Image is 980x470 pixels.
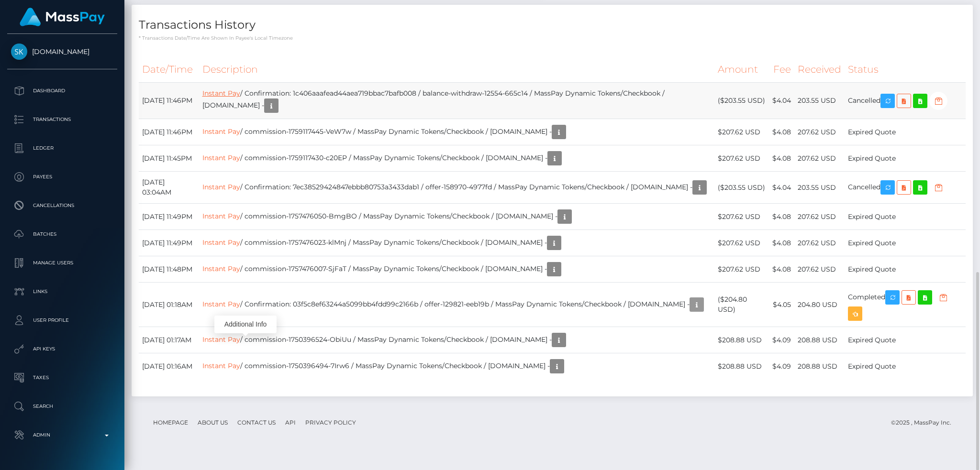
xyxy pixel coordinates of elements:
a: Instant Pay [202,153,240,162]
td: [DATE] 11:46PM [139,119,199,145]
td: Expired Quote [845,145,966,172]
td: 207.62 USD [794,145,845,172]
td: / commission-1757476007-SjFaT / MassPay Dynamic Tokens/Checkbook / [DOMAIN_NAME] - [199,256,714,283]
p: Batches [11,227,113,241]
td: [DATE] 11:46PM [139,83,199,119]
a: Admin [7,423,117,447]
td: $4.08 [769,256,794,283]
a: Transactions [7,108,117,131]
td: Cancelled [845,83,966,119]
td: [DATE] 11:49PM [139,230,199,256]
td: ($203.55 USD) [714,83,769,119]
p: Ledger [11,141,113,155]
td: $207.62 USD [714,119,769,145]
p: Cancellations [11,198,113,213]
td: 207.62 USD [794,256,845,283]
td: ($204.80 USD) [714,283,769,327]
td: $4.09 [769,353,794,380]
a: User Profile [7,308,117,332]
a: Instant Pay [202,238,240,247]
td: $207.62 USD [714,145,769,172]
a: Homepage [149,415,192,430]
div: © 2025 , MassPay Inc. [891,417,958,428]
span: [DOMAIN_NAME] [7,47,117,56]
td: 203.55 USD [794,83,845,119]
td: $4.08 [769,145,794,172]
p: Links [11,284,113,299]
td: $208.88 USD [714,327,769,353]
p: Search [11,399,113,414]
a: Batches [7,222,117,246]
a: Instant Pay [202,335,240,344]
a: Cancellations [7,194,117,218]
td: $207.62 USD [714,256,769,283]
a: Instant Pay [202,264,240,273]
td: / Confirmation: 1c406aaafead44aea719bbac7bafb008 / balance-withdraw-12554-665c14 / MassPay Dynami... [199,83,714,119]
a: Instant Pay [202,183,240,191]
td: 203.55 USD [794,172,845,204]
a: Search [7,394,117,418]
td: [DATE] 11:48PM [139,256,199,283]
td: [DATE] 11:49PM [139,204,199,230]
p: API Keys [11,342,113,356]
a: Instant Pay [202,127,240,136]
td: Expired Quote [845,119,966,145]
td: $208.88 USD [714,353,769,380]
p: Dashboard [11,84,113,98]
td: Cancelled [845,172,966,204]
a: API [281,415,300,430]
td: $4.08 [769,204,794,230]
th: Status [845,56,966,83]
td: $4.04 [769,172,794,204]
th: Received [794,56,845,83]
td: [DATE] 01:18AM [139,283,199,327]
th: Description [199,56,714,83]
td: 208.88 USD [794,353,845,380]
a: About Us [194,415,232,430]
a: Dashboard [7,79,117,103]
td: 207.62 USD [794,204,845,230]
td: / commission-1757476050-BmgBO / MassPay Dynamic Tokens/Checkbook / [DOMAIN_NAME] - [199,204,714,230]
a: Instant Pay [202,361,240,370]
td: / commission-1750396524-ObiUu / MassPay Dynamic Tokens/Checkbook / [DOMAIN_NAME] - [199,327,714,353]
a: Links [7,280,117,304]
td: 207.62 USD [794,230,845,256]
td: / commission-1750396494-7Irw6 / MassPay Dynamic Tokens/Checkbook / [DOMAIN_NAME] - [199,353,714,380]
th: Fee [769,56,794,83]
td: Expired Quote [845,327,966,353]
td: $4.08 [769,230,794,256]
td: $4.09 [769,327,794,353]
th: Date/Time [139,56,199,83]
td: $4.05 [769,283,794,327]
p: * Transactions date/time are shown in payee's local timezone [139,34,966,42]
a: Instant Pay [202,300,240,308]
th: Amount [714,56,769,83]
p: Payees [11,170,113,184]
td: / commission-1759117445-VeW7w / MassPay Dynamic Tokens/Checkbook / [DOMAIN_NAME] - [199,119,714,145]
td: [DATE] 01:17AM [139,327,199,353]
td: / Confirmation: 03f5c8ef63244a5099bb4fdd99c2166b / offer-129821-eeb19b / MassPay Dynamic Tokens/C... [199,283,714,327]
td: $4.08 [769,119,794,145]
td: 204.80 USD [794,283,845,327]
td: Expired Quote [845,230,966,256]
a: Instant Pay [202,212,240,220]
td: Expired Quote [845,256,966,283]
p: Transactions [11,112,113,127]
img: MassPay Logo [20,8,105,26]
td: / Confirmation: 7ec38529424847ebbb80753a3433dab1 / offer-158970-4977fd / MassPay Dynamic Tokens/C... [199,172,714,204]
td: [DATE] 03:04AM [139,172,199,204]
a: Manage Users [7,251,117,275]
p: Taxes [11,371,113,385]
td: / commission-1759117430-c20EP / MassPay Dynamic Tokens/Checkbook / [DOMAIN_NAME] - [199,145,714,172]
td: 208.88 USD [794,327,845,353]
p: Admin [11,428,113,442]
img: Skin.Land [11,44,27,60]
td: ($203.55 USD) [714,172,769,204]
a: Payees [7,165,117,189]
div: Additional Info [214,316,277,333]
a: Ledger [7,136,117,160]
td: $4.04 [769,83,794,119]
a: Contact Us [234,415,279,430]
td: Completed [845,283,966,327]
td: Expired Quote [845,353,966,380]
